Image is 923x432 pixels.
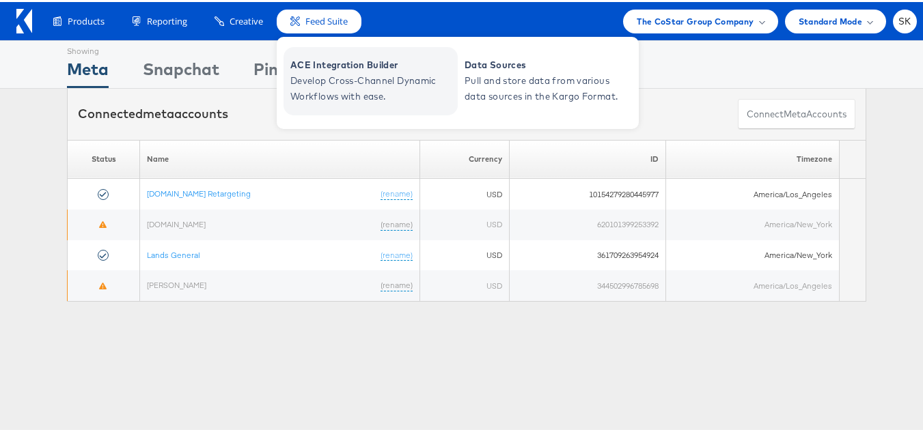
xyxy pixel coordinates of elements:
a: (rename) [381,278,413,289]
td: America/New_York [666,207,840,238]
th: Timezone [666,138,840,177]
span: Develop Cross-Channel Dynamic Workflows with ease. [290,71,454,102]
th: Name [140,138,420,177]
td: 344502996785698 [509,268,665,299]
a: ACE Integration Builder Develop Cross-Channel Dynamic Workflows with ease. [284,45,458,113]
span: Creative [230,13,263,26]
td: 10154279280445977 [509,177,665,207]
td: America/New_York [666,238,840,269]
span: SK [898,15,911,24]
td: 361709263954924 [509,238,665,269]
a: (rename) [381,217,413,229]
td: America/Los_Angeles [666,177,840,207]
td: USD [420,268,510,299]
span: Feed Suite [305,13,348,26]
span: Data Sources [465,55,629,71]
td: America/Los_Angeles [666,268,840,299]
span: meta [784,106,806,119]
td: USD [420,207,510,238]
a: [DOMAIN_NAME] Retargeting [147,186,251,197]
span: ACE Integration Builder [290,55,454,71]
th: ID [509,138,665,177]
a: Data Sources Pull and store data from various data sources in the Kargo Format. [458,45,632,113]
div: Snapchat [143,55,219,86]
td: USD [420,177,510,207]
div: Pinterest [253,55,326,86]
a: [PERSON_NAME] [147,278,206,288]
button: ConnectmetaAccounts [738,97,855,128]
td: USD [420,238,510,269]
td: 620101399253392 [509,207,665,238]
span: Reporting [147,13,187,26]
th: Status [68,138,140,177]
span: meta [143,104,174,119]
div: Showing [67,39,109,55]
span: Products [68,13,105,26]
span: The CoStar Group Company [637,12,754,27]
span: Standard Mode [799,12,862,27]
span: Pull and store data from various data sources in the Kargo Format. [465,71,629,102]
th: Currency [420,138,510,177]
a: [DOMAIN_NAME] [147,217,206,227]
a: (rename) [381,248,413,259]
a: Lands General [147,248,200,258]
div: Connected accounts [78,103,228,121]
a: (rename) [381,186,413,198]
div: Meta [67,55,109,86]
